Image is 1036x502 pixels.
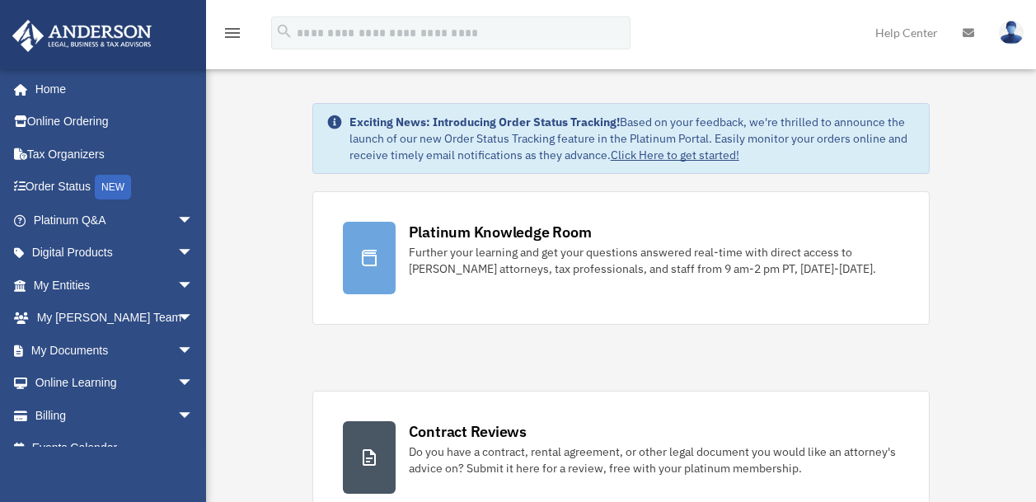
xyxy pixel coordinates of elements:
[12,171,218,204] a: Order StatusNEW
[177,399,210,433] span: arrow_drop_down
[177,269,210,303] span: arrow_drop_down
[12,237,218,270] a: Digital Productsarrow_drop_down
[409,443,900,476] div: Do you have a contract, rental agreement, or other legal document you would like an attorney's ad...
[12,432,218,465] a: Events Calendar
[12,399,218,432] a: Billingarrow_drop_down
[12,138,218,171] a: Tax Organizers
[95,175,131,199] div: NEW
[223,23,242,43] i: menu
[177,302,210,335] span: arrow_drop_down
[177,367,210,401] span: arrow_drop_down
[999,21,1024,45] img: User Pic
[409,222,592,242] div: Platinum Knowledge Room
[12,106,218,138] a: Online Ordering
[611,148,739,162] a: Click Here to get started!
[12,73,210,106] a: Home
[177,334,210,368] span: arrow_drop_down
[177,204,210,237] span: arrow_drop_down
[409,421,527,442] div: Contract Reviews
[12,367,218,400] a: Online Learningarrow_drop_down
[12,302,218,335] a: My [PERSON_NAME] Teamarrow_drop_down
[409,244,900,277] div: Further your learning and get your questions answered real-time with direct access to [PERSON_NAM...
[7,20,157,52] img: Anderson Advisors Platinum Portal
[349,114,916,163] div: Based on your feedback, we're thrilled to announce the launch of our new Order Status Tracking fe...
[12,269,218,302] a: My Entitiesarrow_drop_down
[223,29,242,43] a: menu
[12,334,218,367] a: My Documentsarrow_drop_down
[349,115,620,129] strong: Exciting News: Introducing Order Status Tracking!
[275,22,293,40] i: search
[177,237,210,270] span: arrow_drop_down
[12,204,218,237] a: Platinum Q&Aarrow_drop_down
[312,191,931,325] a: Platinum Knowledge Room Further your learning and get your questions answered real-time with dire...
